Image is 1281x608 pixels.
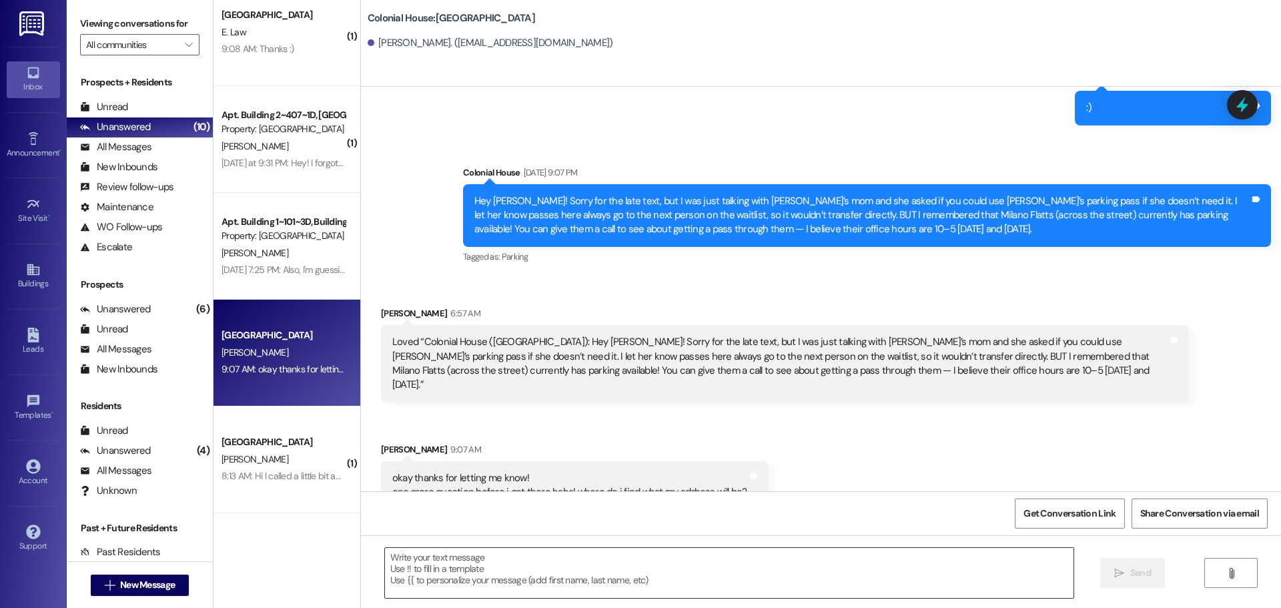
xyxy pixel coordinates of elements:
[1130,566,1151,580] span: Send
[80,484,137,498] div: Unknown
[7,455,60,491] a: Account
[1114,568,1124,579] i: 
[222,108,345,122] div: Apt. Building 2~407~1D, [GEOGRAPHIC_DATA]
[86,34,178,55] input: All communities
[80,140,151,154] div: All Messages
[222,363,713,375] div: 9:07 AM: okay thanks for letting me know! one more question before i get there haha! where do i f...
[67,521,213,535] div: Past + Future Residents
[120,578,175,592] span: New Message
[222,470,659,482] div: 8:13 AM: Hi I called a little bit ago and I'm here to pick up my room key. I'm in the office, is ...
[193,299,213,320] div: (6)
[80,302,151,316] div: Unanswered
[185,39,192,50] i: 
[7,324,60,360] a: Leads
[392,335,1168,392] div: Loved “Colonial House ([GEOGRAPHIC_DATA]): Hey [PERSON_NAME]! Sorry for the late text, but I was ...
[222,328,345,342] div: [GEOGRAPHIC_DATA]
[368,11,535,25] b: Colonial House: [GEOGRAPHIC_DATA]
[7,258,60,294] a: Buildings
[105,580,115,591] i: 
[67,278,213,292] div: Prospects
[392,471,747,500] div: okay thanks for letting me know! one more question before i get there haha! where do i find what ...
[1023,507,1116,521] span: Get Conversation Link
[80,100,128,114] div: Unread
[1015,499,1124,529] button: Get Conversation Link
[463,247,1271,266] div: Tagged as:
[447,442,480,457] div: 9:07 AM
[80,362,157,376] div: New Inbounds
[222,264,1156,276] div: [DATE] 7:25 PM: Also, I'm guessing that last text was automated, but there are still charges on b...
[368,36,613,50] div: [PERSON_NAME]. ([EMAIL_ADDRESS][DOMAIN_NAME])
[1132,499,1268,529] button: Share Conversation via email
[80,545,161,559] div: Past Residents
[91,575,189,596] button: New Message
[381,306,1189,325] div: [PERSON_NAME]
[1086,101,1092,115] div: :)
[222,346,288,358] span: [PERSON_NAME]
[48,212,50,221] span: •
[80,160,157,174] div: New Inbounds
[80,322,128,336] div: Unread
[222,43,294,55] div: 9:08 AM: Thanks :)
[222,453,288,465] span: [PERSON_NAME]
[193,440,213,461] div: (4)
[222,215,345,229] div: Apt. Building 1~101~3D, Building [GEOGRAPHIC_DATA]
[222,26,246,38] span: E. Law
[520,166,578,180] div: [DATE] 9:07 PM
[502,251,528,262] span: Parking
[1226,568,1236,579] i: 
[190,117,213,137] div: (10)
[222,140,288,152] span: [PERSON_NAME]
[1100,558,1165,588] button: Send
[474,194,1250,237] div: Hey [PERSON_NAME]! Sorry for the late text, but I was just talking with [PERSON_NAME]’s mom and s...
[381,442,769,461] div: [PERSON_NAME]
[222,122,345,136] div: Property: [GEOGRAPHIC_DATA]
[463,166,1271,184] div: Colonial House
[80,13,199,34] label: Viewing conversations for
[19,11,47,36] img: ResiDesk Logo
[80,240,132,254] div: Escalate
[7,521,60,557] a: Support
[222,247,288,259] span: [PERSON_NAME]
[80,464,151,478] div: All Messages
[67,399,213,413] div: Residents
[80,200,153,214] div: Maintenance
[7,193,60,229] a: Site Visit •
[80,424,128,438] div: Unread
[80,180,173,194] div: Review follow-ups
[80,220,162,234] div: WO Follow-ups
[222,435,345,449] div: [GEOGRAPHIC_DATA]
[80,120,151,134] div: Unanswered
[67,75,213,89] div: Prospects + Residents
[447,306,480,320] div: 6:57 AM
[222,229,345,243] div: Property: [GEOGRAPHIC_DATA]
[59,146,61,156] span: •
[222,157,1221,169] div: [DATE] at 9:31 PM: Hey! I forgot to mention this [DATE], but 408 was left wide open for hours aft...
[80,444,151,458] div: Unanswered
[7,390,60,426] a: Templates •
[1140,507,1259,521] span: Share Conversation via email
[80,342,151,356] div: All Messages
[51,408,53,418] span: •
[7,61,60,97] a: Inbox
[222,8,345,22] div: [GEOGRAPHIC_DATA]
